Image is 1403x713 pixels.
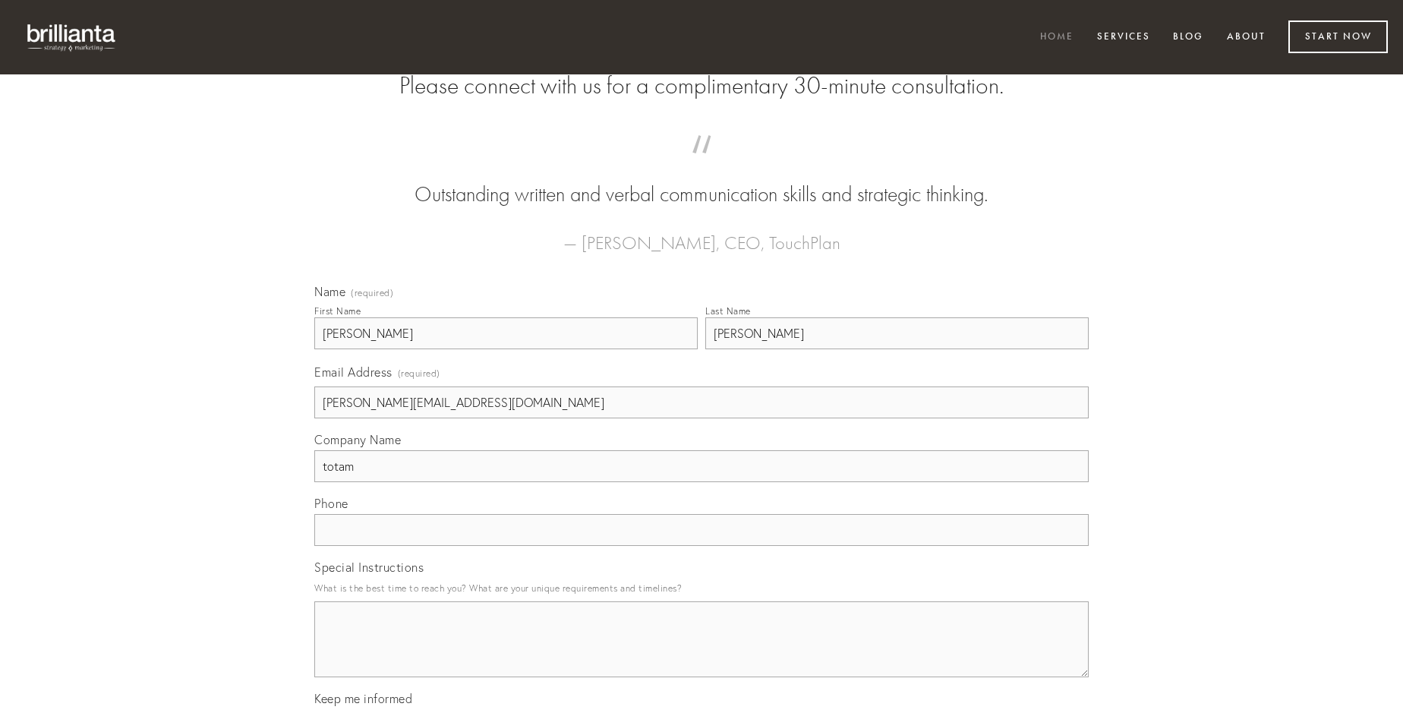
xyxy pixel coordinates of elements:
[351,289,393,298] span: (required)
[314,305,361,317] div: First Name
[314,496,348,511] span: Phone
[314,284,345,299] span: Name
[1087,25,1160,50] a: Services
[398,363,440,383] span: (required)
[314,560,424,575] span: Special Instructions
[15,15,129,59] img: brillianta - research, strategy, marketing
[1288,21,1388,53] a: Start Now
[314,691,412,706] span: Keep me informed
[1217,25,1275,50] a: About
[705,305,751,317] div: Last Name
[314,71,1089,100] h2: Please connect with us for a complimentary 30-minute consultation.
[1030,25,1083,50] a: Home
[314,364,393,380] span: Email Address
[314,432,401,447] span: Company Name
[339,210,1064,258] figcaption: — [PERSON_NAME], CEO, TouchPlan
[1163,25,1213,50] a: Blog
[314,578,1089,598] p: What is the best time to reach you? What are your unique requirements and timelines?
[339,150,1064,210] blockquote: Outstanding written and verbal communication skills and strategic thinking.
[339,150,1064,180] span: “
